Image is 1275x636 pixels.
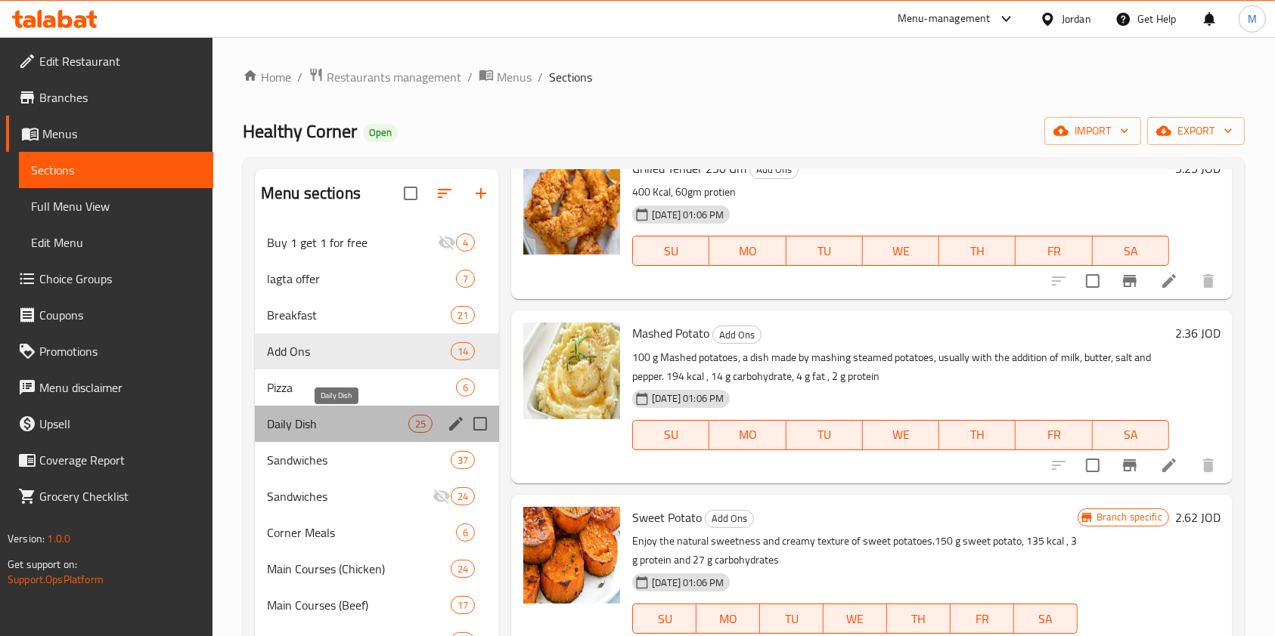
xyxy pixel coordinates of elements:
div: Menu-management [898,10,991,28]
span: WE [869,424,933,446]
div: items [456,378,475,397]
div: items [456,270,475,288]
span: TU [793,240,857,262]
a: Edit Menu [19,224,213,261]
div: Corner Meals6 [255,514,499,551]
a: Menus [6,116,213,152]
a: Choice Groups [6,261,213,297]
span: import [1056,122,1129,140]
span: MO [715,240,780,262]
button: SU [632,420,709,450]
span: FR [1022,424,1086,446]
span: SA [1099,424,1163,446]
a: Coverage Report [6,442,213,478]
p: 400 Kcal, 60gm protien [632,183,1169,202]
div: Sandwiches24 [255,478,499,514]
button: Branch-specific-item [1112,447,1148,483]
button: TH [887,604,951,634]
span: Menus [497,68,532,86]
span: TH [893,608,945,630]
span: Sweet Potato [632,506,702,529]
h2: Menu sections [261,182,361,205]
button: SA [1093,236,1169,266]
span: Menu disclaimer [39,378,201,397]
div: Jordan [1062,11,1091,27]
a: Branches [6,79,213,116]
svg: Inactive section [438,233,456,252]
span: Select to update [1077,265,1109,297]
a: Sections [19,152,213,188]
div: Add Ons [712,326,762,344]
span: Choice Groups [39,270,201,288]
a: Restaurants management [309,67,461,87]
span: SA [1020,608,1072,630]
span: Full Menu View [31,197,201,215]
div: lagta offer [267,270,456,288]
div: Add Ons [749,161,799,179]
button: FR [1016,236,1092,266]
div: Breakfast21 [255,297,499,333]
svg: Inactive section [433,487,451,505]
button: TU [760,604,824,634]
span: Sections [31,161,201,179]
span: Sections [549,68,592,86]
span: TU [766,608,817,630]
span: 4 [457,236,474,250]
h6: 2.62 JOD [1175,507,1221,528]
span: Coverage Report [39,451,201,469]
p: Enjoy the natural sweetness and creamy texture of sweet potatoes.150 g sweet potato, 135 kcal , 3... [632,532,1077,570]
button: FR [951,604,1014,634]
div: Main Courses (Beef)17 [255,587,499,623]
span: [DATE] 01:06 PM [646,208,730,222]
span: FR [1022,240,1086,262]
span: Breakfast [267,306,451,324]
span: Open [363,126,398,139]
div: Buy 1 get 1 for free4 [255,224,499,261]
button: Add section [463,175,499,211]
a: Menu disclaimer [6,369,213,406]
a: Support.OpsPlatform [8,570,104,589]
span: Sandwiches [267,451,451,469]
button: TU [786,236,863,266]
span: 6 [457,526,474,540]
span: Daily Dish [267,415,408,433]
div: Buy 1 get 1 for free [267,233,438,252]
span: Restaurants management [327,68,461,86]
li: / [467,68,473,86]
h6: 5.25 JOD [1175,158,1221,179]
div: items [451,560,475,578]
button: delete [1190,447,1227,483]
span: TH [945,424,1010,446]
a: Edit menu item [1160,272,1178,290]
span: export [1159,122,1233,140]
a: Home [243,68,291,86]
a: Upsell [6,406,213,442]
a: Promotions [6,333,213,369]
button: FR [1016,420,1092,450]
span: MO [703,608,754,630]
div: items [451,451,475,469]
img: Grilled Tender 250 Gm [523,158,620,255]
button: WE [824,604,887,634]
img: Sweet Potato [523,507,620,604]
span: Branches [39,88,201,107]
span: Edit Restaurant [39,52,201,70]
span: Menus [42,125,201,143]
div: Daily Dish25edit [255,406,499,442]
span: Add Ons [750,161,798,178]
span: SU [639,240,703,262]
div: Add Ons [705,510,754,528]
span: Corner Meals [267,523,456,542]
button: SA [1014,604,1078,634]
span: 1.0.0 [47,529,70,548]
span: Select all sections [395,178,427,209]
a: Coupons [6,297,213,333]
span: Grocery Checklist [39,487,201,505]
span: Promotions [39,342,201,360]
div: items [456,523,475,542]
button: edit [445,412,467,435]
div: Add Ons14 [255,333,499,369]
span: 37 [451,453,474,468]
h6: 2.36 JOD [1175,323,1221,344]
a: Edit Restaurant [6,43,213,79]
